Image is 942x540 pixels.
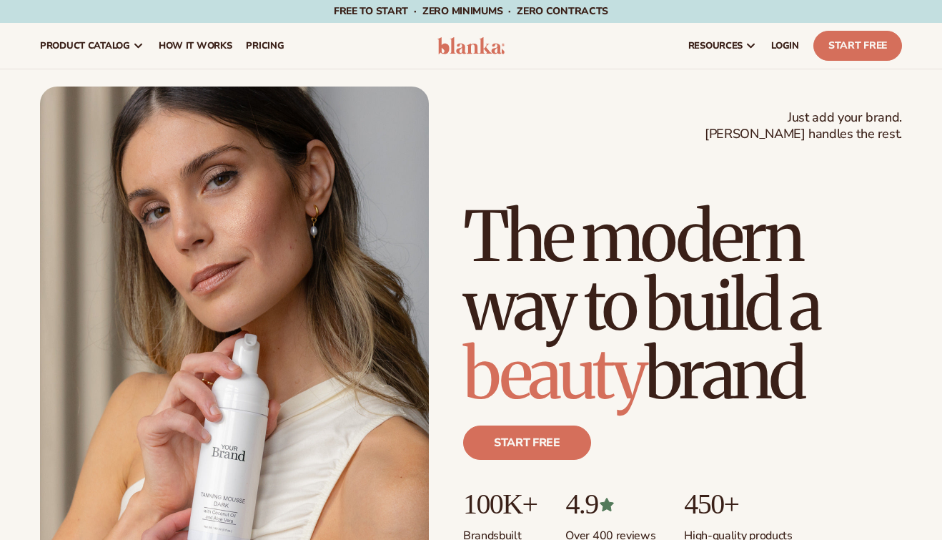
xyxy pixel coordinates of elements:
a: pricing [239,23,291,69]
span: product catalog [40,40,130,51]
span: Just add your brand. [PERSON_NAME] handles the rest. [705,109,902,143]
a: Start free [463,426,591,460]
p: 450+ [684,489,792,520]
a: How It Works [152,23,239,69]
img: logo [437,37,505,54]
h1: The modern way to build a brand [463,202,902,408]
span: How It Works [159,40,232,51]
p: 100K+ [463,489,537,520]
span: beauty [463,331,645,417]
a: LOGIN [764,23,806,69]
a: resources [681,23,764,69]
span: LOGIN [771,40,799,51]
a: Start Free [813,31,902,61]
span: pricing [246,40,284,51]
span: resources [688,40,743,51]
span: Free to start · ZERO minimums · ZERO contracts [334,4,608,18]
p: 4.9 [565,489,655,520]
a: product catalog [33,23,152,69]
